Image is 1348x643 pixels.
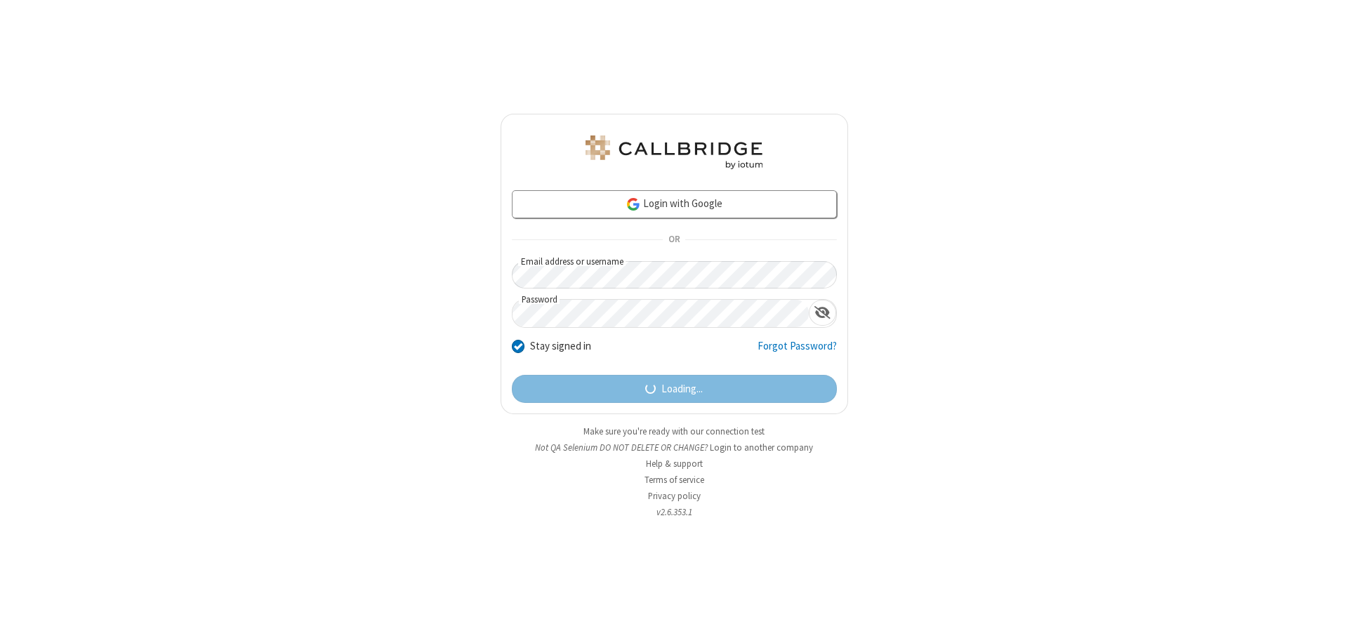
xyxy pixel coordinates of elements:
input: Email address or username [512,261,837,289]
a: Login with Google [512,190,837,218]
span: OR [663,230,685,250]
img: google-icon.png [626,197,641,212]
div: Show password [809,300,836,326]
a: Forgot Password? [758,338,837,365]
a: Make sure you're ready with our connection test [583,425,765,437]
button: Loading... [512,375,837,403]
a: Help & support [646,458,703,470]
button: Login to another company [710,441,813,454]
a: Terms of service [645,474,704,486]
li: v2.6.353.1 [501,505,848,519]
input: Password [513,300,809,327]
a: Privacy policy [648,490,701,502]
iframe: Chat [1313,606,1337,633]
img: QA Selenium DO NOT DELETE OR CHANGE [583,135,765,169]
li: Not QA Selenium DO NOT DELETE OR CHANGE? [501,441,848,454]
label: Stay signed in [530,338,591,354]
span: Loading... [661,381,703,397]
